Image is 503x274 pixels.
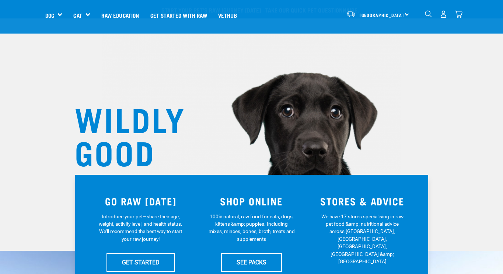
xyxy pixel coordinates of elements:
[213,0,242,30] a: Vethub
[97,213,184,243] p: Introduce your pet—share their age, weight, activity level, and health status. We'll recommend th...
[360,14,404,16] span: [GEOGRAPHIC_DATA]
[311,195,413,207] h3: STORES & ADVICE
[200,195,303,207] h3: SHOP ONLINE
[73,11,82,20] a: Cat
[319,213,406,266] p: We have 17 stores specialising in raw pet food &amp; nutritional advice across [GEOGRAPHIC_DATA],...
[208,213,295,243] p: 100% natural, raw food for cats, dogs, kittens &amp; puppies. Including mixes, minces, bones, bro...
[440,10,447,18] img: user.png
[45,11,54,20] a: Dog
[106,253,175,271] a: GET STARTED
[75,101,222,201] h1: WILDLY GOOD NUTRITION
[96,0,144,30] a: Raw Education
[425,10,432,17] img: home-icon-1@2x.png
[145,0,213,30] a: Get started with Raw
[346,11,356,17] img: van-moving.png
[221,253,282,271] a: SEE PACKS
[90,195,192,207] h3: GO RAW [DATE]
[455,10,462,18] img: home-icon@2x.png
